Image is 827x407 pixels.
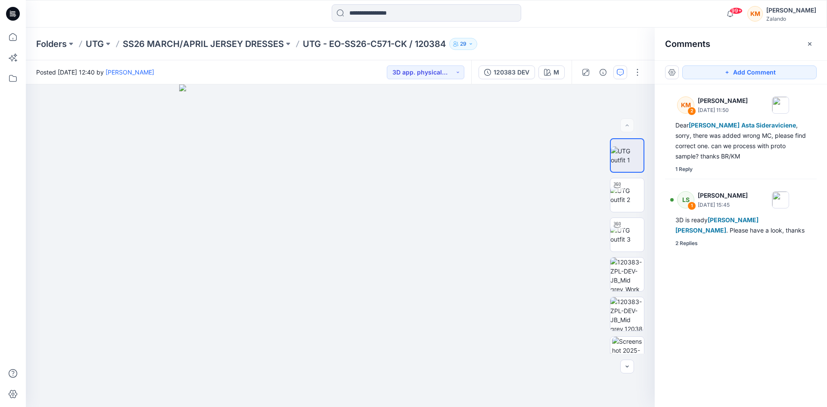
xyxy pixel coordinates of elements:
[741,121,796,129] span: Asta Sideraviciene
[610,258,644,291] img: 120383-ZPL-DEV-JB_Mid grey_Workmanship illustrations (23)
[747,6,763,22] div: KM
[665,39,710,49] h2: Comments
[449,38,477,50] button: 29
[698,96,748,106] p: [PERSON_NAME]
[675,227,726,234] span: [PERSON_NAME]
[612,337,644,370] img: Screenshot 2025-07-25 114730
[708,216,759,224] span: [PERSON_NAME]
[86,38,104,50] a: UTG
[687,107,696,115] div: 2
[553,68,559,77] div: M
[494,68,529,77] div: 120383 DEV
[730,7,743,14] span: 99+
[610,186,644,204] img: UTG outfit 2
[677,191,694,208] div: LS
[610,226,644,244] img: UTG outfit 3
[675,215,806,236] div: 3D is ready . Please have a look, thanks
[36,68,154,77] span: Posted [DATE] 12:40 by
[677,96,694,114] div: KM
[698,106,748,115] p: [DATE] 11:50
[36,38,67,50] a: Folders
[675,120,806,162] div: Dear , sorry, there was added wrong MC, please find correct one. can we process with proto sample...
[596,65,610,79] button: Details
[689,121,740,129] span: [PERSON_NAME]
[766,5,816,16] div: [PERSON_NAME]
[460,39,466,49] p: 29
[123,38,284,50] a: SS26 MARCH/APRIL JERSEY DRESSES
[687,202,696,210] div: 1
[610,297,644,331] img: 120383-ZPL-DEV-JB_Mid grey_120383 patterns
[766,16,816,22] div: Zalando
[682,65,817,79] button: Add Comment
[538,65,565,79] button: M
[611,146,644,165] img: UTG outfit 1
[179,84,502,407] img: eyJhbGciOiJIUzI1NiIsImtpZCI6IjAiLCJzbHQiOiJzZXMiLCJ0eXAiOiJKV1QifQ.eyJkYXRhIjp7InR5cGUiOiJzdG9yYW...
[675,165,693,174] div: 1 Reply
[698,201,748,209] p: [DATE] 15:45
[106,68,154,76] a: [PERSON_NAME]
[479,65,535,79] button: 120383 DEV
[698,190,748,201] p: [PERSON_NAME]
[303,38,446,50] p: UTG - EO-SS26-C571-CK / 120384
[675,239,698,248] div: 2 Replies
